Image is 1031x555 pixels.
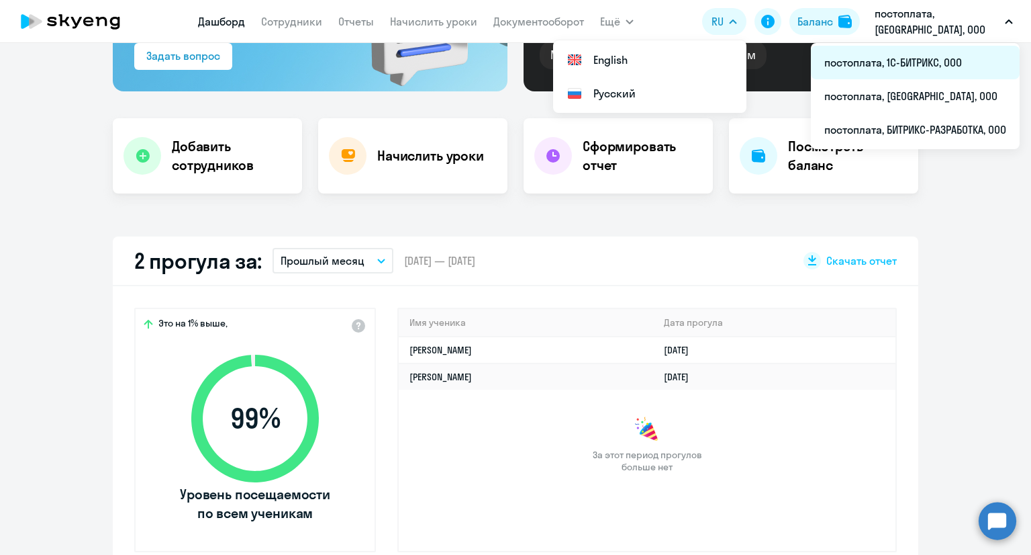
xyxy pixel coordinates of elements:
button: Прошлый месяц [273,248,393,273]
a: [PERSON_NAME] [409,344,472,356]
span: Ещё [600,13,620,30]
div: Маркетологам [540,41,642,69]
img: Русский [567,85,583,101]
span: 99 % [178,402,332,435]
a: [DATE] [664,371,699,383]
p: Прошлый месяц [281,253,364,269]
img: congrats [634,417,660,443]
span: RU [711,13,724,30]
span: Это на 1% выше, [158,317,228,333]
button: RU [702,8,746,35]
div: Баланс [797,13,833,30]
span: За этот период прогулов больше нет [591,449,703,473]
button: Задать вопрос [134,43,232,70]
a: [PERSON_NAME] [409,371,472,383]
span: Скачать отчет [826,253,897,268]
img: English [567,52,583,68]
ul: Ещё [811,43,1020,149]
p: постоплата, [GEOGRAPHIC_DATA], ООО [875,5,999,38]
span: Уровень посещаемости по всем ученикам [178,485,332,523]
th: Дата прогула [653,309,895,337]
a: Сотрудники [261,15,322,28]
button: Балансbalance [789,8,860,35]
a: Дашборд [198,15,245,28]
div: Задать вопрос [146,48,220,64]
img: balance [838,15,852,28]
ul: Ещё [553,40,746,113]
button: Ещё [600,8,634,35]
a: Документооборот [493,15,584,28]
a: Отчеты [338,15,374,28]
h4: Начислить уроки [377,146,484,165]
span: [DATE] — [DATE] [404,253,475,268]
h2: 2 прогула за: [134,247,262,274]
h4: Посмотреть баланс [788,137,907,175]
h4: Сформировать отчет [583,137,702,175]
a: [DATE] [664,344,699,356]
button: постоплата, [GEOGRAPHIC_DATA], ООО [868,5,1020,38]
th: Имя ученика [399,309,653,337]
h4: Добавить сотрудников [172,137,291,175]
a: Начислить уроки [390,15,477,28]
